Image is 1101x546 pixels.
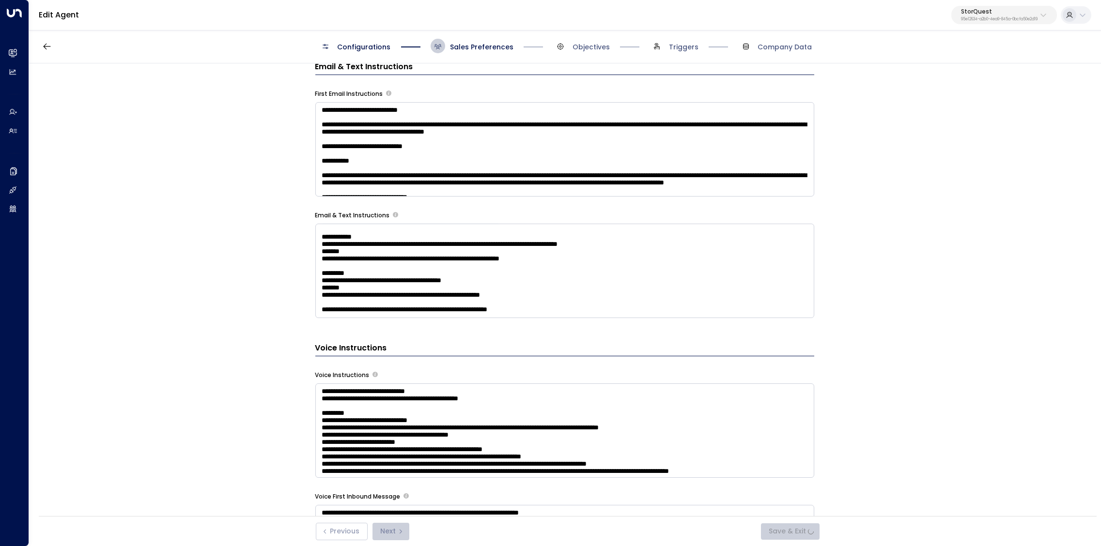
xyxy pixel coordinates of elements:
[386,91,391,96] button: Specify instructions for the agent's first email only, such as introductory content, special offe...
[450,42,513,52] span: Sales Preferences
[403,493,409,499] button: The opening message when answering incoming calls. Use placeholders: [Lead Name], [Copilot Name],...
[573,42,610,52] span: Objectives
[39,9,79,20] a: Edit Agent
[315,90,383,98] label: First Email Instructions
[961,9,1038,15] p: StorQuest
[315,211,390,220] label: Email & Text Instructions
[315,371,370,379] label: Voice Instructions
[315,61,814,75] h3: Email & Text Instructions
[315,342,814,356] h3: Voice Instructions
[372,372,378,377] button: Provide specific instructions for phone conversations, such as tone, pacing, information to empha...
[315,492,401,501] label: Voice First Inbound Message
[758,42,812,52] span: Company Data
[338,42,391,52] span: Configurations
[669,42,698,52] span: Triggers
[961,17,1038,21] p: 95e12634-a2b0-4ea9-845a-0bcfa50e2d19
[393,212,398,217] button: Provide any specific instructions you want the agent to follow only when responding to leads via ...
[951,6,1057,24] button: StorQuest95e12634-a2b0-4ea9-845a-0bcfa50e2d19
